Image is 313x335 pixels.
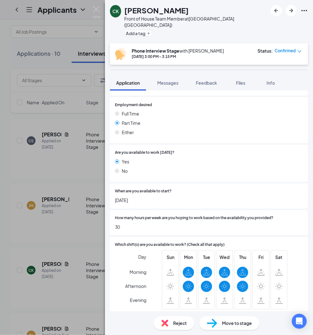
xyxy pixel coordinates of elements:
span: Thu [237,254,248,261]
span: Morning [130,267,146,278]
span: Full Time [122,110,139,117]
span: Sat [273,254,285,261]
span: Which shift(s) are you available to work? (Check all that apply) [115,242,225,248]
span: Afternoon [125,281,146,292]
svg: ArrowLeftNew [273,7,280,14]
div: [DATE] 3:00 PM - 3:15 PM [132,54,224,59]
span: Messages [157,80,178,86]
span: When are you available to start? [115,188,172,194]
svg: Ellipses [301,7,308,14]
span: Either [122,129,134,136]
span: Files [236,80,245,86]
span: No [122,167,128,174]
svg: Plus [147,31,150,35]
button: ArrowRight [286,5,297,16]
b: Phone Interview Stage [132,48,179,54]
span: How many hours per week are you hoping to work based on the availability you provided? [115,215,273,221]
span: Evening [130,295,146,306]
span: Fri [255,254,267,261]
span: Application [116,80,140,86]
span: Yes [122,158,129,165]
span: Day [138,253,146,260]
div: Open Intercom Messenger [292,314,307,329]
div: Status : [258,48,273,54]
span: Part Time [122,120,140,126]
span: down [297,49,302,54]
span: Reject [173,320,187,327]
button: ArrowLeftNew [271,5,282,16]
span: Mon [183,254,194,261]
span: Info [267,80,275,86]
span: Move to stage [222,320,252,327]
span: Are you available to work [DATE]? [115,150,174,156]
div: with [PERSON_NAME] [132,48,224,54]
span: Employment desired [115,102,152,108]
span: Feedback [196,80,217,86]
span: Sun [165,254,176,261]
button: PlusAdd a tag [124,30,152,36]
div: Front of House Team Member at [GEOGRAPHIC_DATA] ([GEOGRAPHIC_DATA]) [124,16,268,28]
svg: ArrowRight [287,7,295,14]
div: CK [112,8,119,14]
h1: [PERSON_NAME] [124,5,189,16]
span: [DATE] [115,197,303,204]
span: 30 [115,224,303,230]
span: Wed [219,254,230,261]
span: Confirmed [275,48,296,54]
span: Tue [201,254,212,261]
